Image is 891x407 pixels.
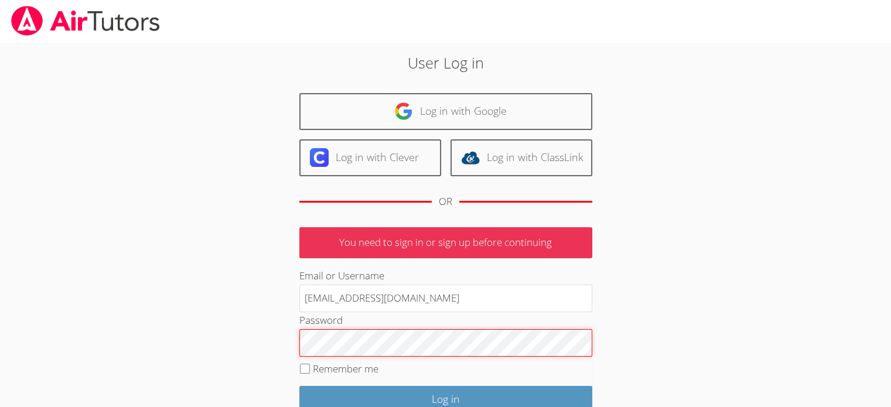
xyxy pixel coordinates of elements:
img: classlink-logo-d6bb404cc1216ec64c9a2012d9dc4662098be43eaf13dc465df04b49fa7ab582.svg [461,148,480,167]
a: Log in with Google [299,93,592,130]
label: Email or Username [299,269,384,282]
label: Remember me [313,362,378,375]
div: OR [439,193,452,210]
img: clever-logo-6eab21bc6e7a338710f1a6ff85c0baf02591cd810cc4098c63d3a4b26e2feb20.svg [310,148,329,167]
label: Password [299,313,343,327]
p: You need to sign in or sign up before continuing [299,227,592,258]
img: airtutors_banner-c4298cdbf04f3fff15de1276eac7730deb9818008684d7c2e4769d2f7ddbe033.png [10,6,161,36]
img: google-logo-50288ca7cdecda66e5e0955fdab243c47b7ad437acaf1139b6f446037453330a.svg [394,102,413,121]
a: Log in with ClassLink [450,139,592,176]
a: Log in with Clever [299,139,441,176]
h2: User Log in [205,52,686,74]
